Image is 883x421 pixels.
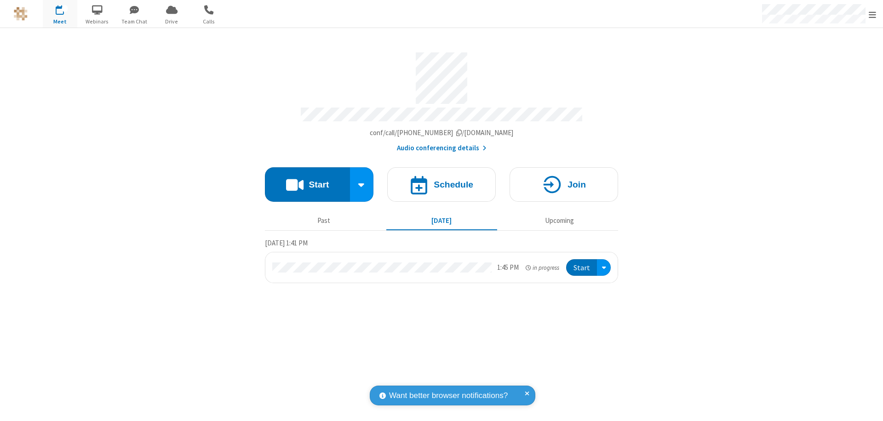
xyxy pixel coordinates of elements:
[265,239,308,247] span: [DATE] 1:41 PM
[566,259,597,276] button: Start
[434,180,473,189] h4: Schedule
[370,128,514,138] button: Copy my meeting room linkCopy my meeting room link
[526,263,559,272] em: in progress
[80,17,115,26] span: Webinars
[265,238,618,284] section: Today's Meetings
[117,17,152,26] span: Team Chat
[192,17,226,26] span: Calls
[43,17,77,26] span: Meet
[62,5,68,12] div: 1
[568,180,586,189] h4: Join
[14,7,28,21] img: QA Selenium DO NOT DELETE OR CHANGE
[155,17,189,26] span: Drive
[387,167,496,202] button: Schedule
[389,390,508,402] span: Want better browser notifications?
[504,212,615,229] button: Upcoming
[397,143,487,154] button: Audio conferencing details
[370,128,514,137] span: Copy my meeting room link
[265,167,350,202] button: Start
[269,212,379,229] button: Past
[309,180,329,189] h4: Start
[860,397,876,415] iframe: Chat
[265,46,618,154] section: Account details
[510,167,618,202] button: Join
[350,167,374,202] div: Start conference options
[497,262,519,273] div: 1:45 PM
[386,212,497,229] button: [DATE]
[597,259,611,276] div: Open menu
